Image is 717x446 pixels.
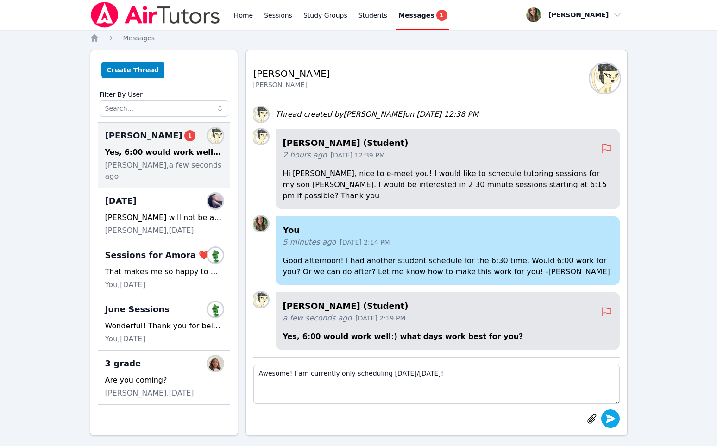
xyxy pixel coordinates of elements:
img: Elie Allouche [253,129,268,144]
span: [PERSON_NAME], a few seconds ago [105,160,223,182]
img: Nakia Dedner [208,302,223,317]
span: a few seconds ago [283,313,352,324]
img: Melissa Hammer [253,216,268,231]
span: Messages [123,34,155,42]
span: You, [DATE] [105,279,145,290]
div: June SessionsNakia DednerWonderful! Thank you for being flexible for me! Have you found two addit... [98,296,230,351]
span: [DATE] 2:19 PM [355,314,405,323]
img: Elie Allouche [253,292,268,307]
h4: You [283,224,612,237]
h4: [PERSON_NAME] (Student) [283,300,601,313]
div: [PERSON_NAME]1Elie AlloucheYes, 6:00 would work well:) what days work best for you?[PERSON_NAME],... [98,123,230,188]
img: Amelia Clark [208,194,223,208]
button: Create Thread [101,62,165,78]
span: Sessions for Amora ❤️ [105,249,209,262]
span: [DATE] 12:39 PM [331,151,385,160]
p: Yes, 6:00 would work well:) what days work best for you? [283,331,612,342]
span: [PERSON_NAME], [DATE] [105,388,194,399]
img: Elie Allouche [208,128,223,143]
nav: Breadcrumb [90,33,628,43]
a: Messages [123,33,155,43]
span: [DATE] 2:14 PM [340,238,390,247]
img: Elie Allouche [590,63,620,93]
span: 5 minutes ago [283,237,336,248]
span: [PERSON_NAME] [105,129,196,142]
span: 1 [436,10,447,21]
span: 1 [184,130,195,141]
span: 3 grade [105,357,141,370]
img: Nakia Dedner [208,248,223,263]
span: [DATE] [105,195,137,207]
span: Messages [398,11,434,20]
div: Thread created by [PERSON_NAME] on [DATE] 12:38 PM [276,109,478,120]
img: Emma Bibi [208,356,223,371]
span: You, [DATE] [105,333,145,345]
h4: [PERSON_NAME] (Student) [283,137,601,150]
div: Are you coming? [105,375,223,386]
img: Air Tutors [90,2,221,28]
textarea: Awesome! I am currently only scheduling [DATE]/[DATE]! [253,365,620,404]
span: [PERSON_NAME], [DATE] [105,225,194,236]
div: 3 gradeEmma BibiAre you coming?[PERSON_NAME],[DATE] [98,351,230,405]
div: Wonderful! Thank you for being flexible for me! Have you found two additional days to reschedule ... [105,320,223,332]
div: [DATE]Amelia Clark[PERSON_NAME] will not be able to join [DATE] for the online lesson. She will s... [98,188,230,242]
h2: [PERSON_NAME] [253,67,330,80]
p: Good afternoon! I had another student schedule for the 6:30 time. Would 6:00 work for you? Or we ... [283,255,612,277]
div: That makes me so happy to hear! I love our sessions together and last night I could really see th... [105,266,223,277]
p: Hi [PERSON_NAME], nice to e-meet you! I would like to schedule tutoring sessions for my son [PERS... [283,168,612,201]
label: Filter By User [100,86,228,100]
div: Sessions for Amora ❤️Nakia DednerThat makes me so happy to hear! I love our sessions together and... [98,242,230,296]
div: [PERSON_NAME] [253,80,330,89]
span: June Sessions [105,303,170,316]
div: Yes, 6:00 would work well:) what days work best for you? [105,147,223,158]
input: Search... [100,100,228,117]
div: [PERSON_NAME] will not be able to join [DATE] for the online lesson. She will see you [DATE]. Tha... [105,212,223,223]
img: Elie Allouche [253,107,268,122]
span: 2 hours ago [283,150,327,161]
